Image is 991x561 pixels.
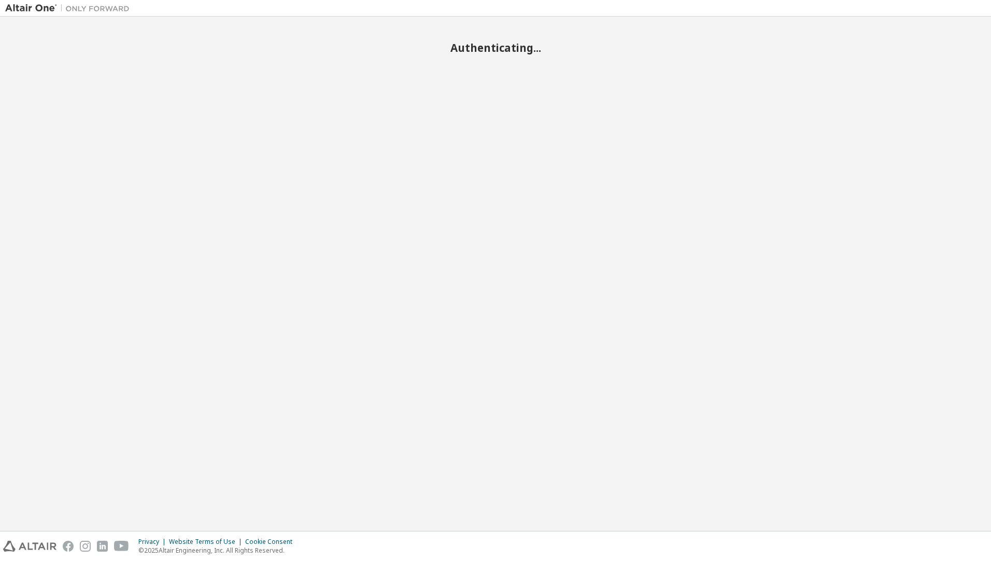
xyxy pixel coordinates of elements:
img: instagram.svg [80,541,91,552]
img: Altair One [5,3,135,13]
img: linkedin.svg [97,541,108,552]
div: Cookie Consent [245,538,299,546]
h2: Authenticating... [5,41,986,54]
div: Website Terms of Use [169,538,245,546]
img: youtube.svg [114,541,129,552]
img: altair_logo.svg [3,541,56,552]
img: facebook.svg [63,541,74,552]
div: Privacy [138,538,169,546]
p: © 2025 Altair Engineering, Inc. All Rights Reserved. [138,546,299,555]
